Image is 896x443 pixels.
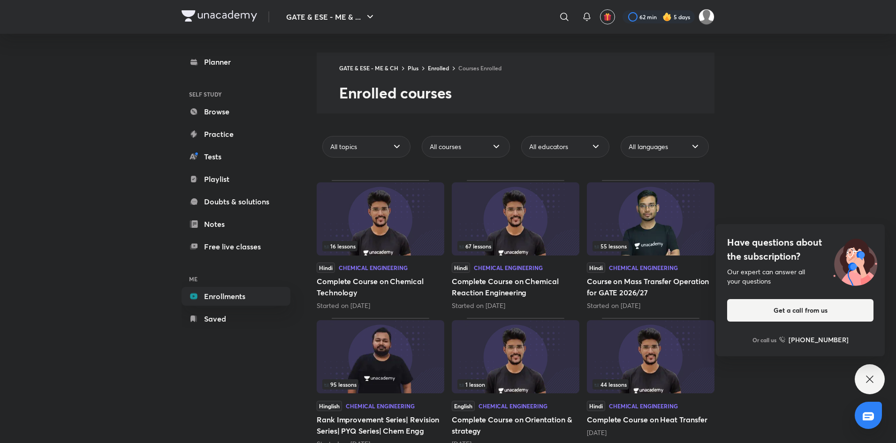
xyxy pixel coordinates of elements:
[452,263,470,273] span: Hindi
[322,379,439,390] div: infosection
[182,170,290,188] a: Playlist
[324,382,357,387] span: 95 lessons
[587,276,714,298] h5: Course on Mass Transfer Operation for GATE 2026/27
[629,142,668,151] span: All languages
[452,180,579,310] div: Complete Course on Chemical Reaction Engineering
[826,235,885,286] img: ttu_illustration_new.svg
[459,382,485,387] span: 1 lesson
[317,263,335,273] span: Hindi
[592,241,709,251] div: left
[587,263,605,273] span: Hindi
[281,8,381,26] button: GATE & ESE - ME & ...
[182,86,290,102] h6: SELF STUDY
[339,265,408,270] div: Chemical Engineering
[324,243,356,249] span: 16 lessons
[478,403,547,409] div: Chemical Engineering
[317,320,444,393] img: Thumbnail
[317,414,444,436] h5: Rank Improvement Series| Revision Series| PYQ Series| Chem Engg
[727,267,873,286] div: Our expert can answer all your questions
[339,83,714,102] h2: Enrolled courses
[317,276,444,298] h5: Complete Course on Chemical Technology
[587,180,714,310] div: Course on Mass Transfer Operation for GATE 2026/27
[182,53,290,71] a: Planner
[609,265,678,270] div: Chemical Engineering
[182,10,257,22] img: Company Logo
[603,13,612,21] img: avatar
[452,414,579,436] h5: Complete Course on Orientation & strategy
[592,241,709,251] div: infosection
[457,379,574,390] div: left
[182,102,290,121] a: Browse
[317,182,444,255] img: Thumbnail
[587,320,714,393] img: Thumbnail
[600,9,615,24] button: avatar
[322,241,439,251] div: left
[587,301,714,310] div: Started on Jul 24
[592,241,709,251] div: infocontainer
[317,401,342,411] span: Hinglish
[457,379,574,390] div: infosection
[408,64,418,72] a: Plus
[457,379,574,390] div: infocontainer
[459,243,491,249] span: 67 lessons
[779,335,849,345] a: [PHONE_NUMBER]
[592,379,709,390] div: infocontainer
[322,241,439,251] div: infocontainer
[339,64,398,72] a: GATE & ESE - ME & CH
[317,301,444,310] div: Started on Sep 30
[474,265,543,270] div: Chemical Engineering
[430,142,461,151] span: All courses
[457,241,574,251] div: infosection
[529,142,568,151] span: All educators
[727,299,873,322] button: Get a call from us
[587,182,714,255] img: Thumbnail
[592,379,709,390] div: infosection
[587,401,605,411] span: Hindi
[699,9,714,25] img: Prakhar Mishra
[182,287,290,306] a: Enrollments
[182,237,290,256] a: Free live classes
[182,192,290,211] a: Doubts & solutions
[182,10,257,24] a: Company Logo
[322,379,439,390] div: left
[587,428,714,437] div: 1 month ago
[594,243,627,249] span: 55 lessons
[458,64,501,72] a: Courses Enrolled
[789,335,849,345] h6: [PHONE_NUMBER]
[662,12,672,22] img: streak
[609,403,678,409] div: Chemical Engineering
[182,125,290,143] a: Practice
[452,276,579,298] h5: Complete Course on Chemical Reaction Engineering
[182,309,290,328] a: Saved
[452,401,475,411] span: English
[182,147,290,166] a: Tests
[594,382,627,387] span: 44 lessons
[457,241,574,251] div: left
[592,379,709,390] div: left
[322,379,439,390] div: infocontainer
[182,215,290,233] a: Notes
[452,320,579,393] img: Thumbnail
[317,180,444,310] div: Complete Course on Chemical Technology
[587,414,714,425] h5: Complete Course on Heat Transfer
[752,336,776,344] p: Or call us
[452,301,579,310] div: Started on Aug 29
[330,142,357,151] span: All topics
[457,241,574,251] div: infocontainer
[346,403,415,409] div: Chemical Engineering
[182,271,290,287] h6: ME
[322,241,439,251] div: infosection
[428,64,449,72] a: Enrolled
[452,182,579,255] img: Thumbnail
[727,235,873,263] h4: Have questions about the subscription?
